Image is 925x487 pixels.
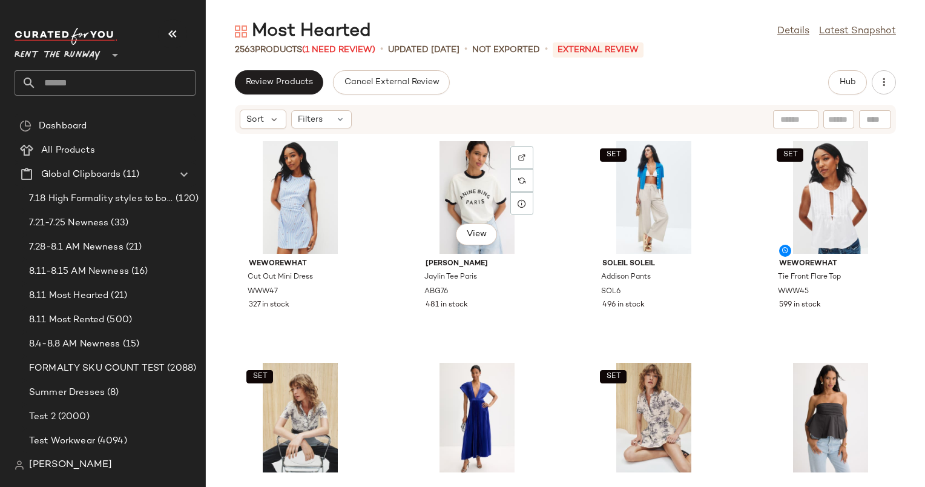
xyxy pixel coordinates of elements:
[39,119,87,133] span: Dashboard
[120,168,139,182] span: (11)
[29,337,120,351] span: 8.4-8.8 AM Newness
[605,373,621,381] span: SET
[778,287,809,297] span: WWW45
[778,272,841,283] span: Tie Front Flare Top
[782,151,797,159] span: SET
[29,434,95,448] span: Test Workwear
[600,148,627,162] button: SET
[123,240,142,254] span: (21)
[553,42,644,58] p: External REVIEW
[95,434,127,448] span: (4094)
[466,230,487,239] span: View
[464,42,467,57] span: •
[15,460,24,470] img: svg%3e
[518,177,525,184] img: svg%3e
[246,113,264,126] span: Sort
[252,373,267,381] span: SET
[41,144,95,157] span: All Products
[248,272,313,283] span: Cut Out Mini Dress
[29,386,105,400] span: Summer Dresses
[777,148,803,162] button: SET
[472,44,540,56] p: Not Exported
[19,120,31,132] img: svg%3e
[456,224,497,245] button: View
[41,168,120,182] span: Global Clipboards
[29,458,112,472] span: [PERSON_NAME]
[29,289,108,303] span: 8.11 Most Hearted
[173,192,199,206] span: (120)
[601,272,651,283] span: Addison Pants
[343,78,439,87] span: Cancel External Review
[426,300,468,311] span: 481 in stock
[416,141,538,254] img: ABG76.jpg
[593,363,715,475] img: ZDV106.jpg
[839,78,856,87] span: Hub
[779,300,821,311] span: 599 in stock
[105,386,119,400] span: (8)
[235,70,323,94] button: Review Products
[29,362,165,376] span: FORMALTY SKU COUNT TEST
[602,300,645,311] span: 496 in stock
[388,44,459,56] p: updated [DATE]
[298,113,323,126] span: Filters
[248,287,278,297] span: WWW47
[15,41,100,63] span: Rent the Runway
[518,154,525,161] img: svg%3e
[416,363,538,475] img: LDE28.jpg
[29,240,123,254] span: 7.28-8.1 AM Newness
[29,410,56,424] span: Test 2
[769,141,892,254] img: WWW45.jpg
[545,42,548,57] span: •
[108,289,127,303] span: (21)
[235,25,247,38] img: svg%3e
[239,141,361,254] img: WWW47.jpg
[424,272,477,283] span: Jaylin Tee Paris
[779,259,882,270] span: WEWOREWHAT
[15,28,117,45] img: cfy_white_logo.C9jOOHJF.svg
[29,313,104,327] span: 8.11 Most Rented
[828,70,867,94] button: Hub
[380,42,383,57] span: •
[424,287,448,297] span: ABG76
[29,192,173,206] span: 7.18 High Formality styles to boost
[120,337,140,351] span: (15)
[235,45,255,55] span: 2563
[235,19,371,44] div: Most Hearted
[593,141,715,254] img: SOL6.jpg
[235,44,375,56] div: Products
[426,259,528,270] span: [PERSON_NAME]
[56,410,90,424] span: (2000)
[29,265,129,279] span: 8.11-8.15 AM Newness
[239,363,361,475] img: ZDV105.jpg
[600,370,627,383] button: SET
[249,259,352,270] span: WEWOREWHAT
[302,45,375,55] span: (1 Need Review)
[108,216,128,230] span: (33)
[245,78,313,87] span: Review Products
[769,363,892,475] img: ROM9.jpg
[249,300,289,311] span: 327 in stock
[246,370,273,383] button: SET
[29,216,108,230] span: 7.21-7.25 Newness
[601,287,621,297] span: SOL6
[104,313,132,327] span: (500)
[333,70,449,94] button: Cancel External Review
[819,24,896,39] a: Latest Snapshot
[605,151,621,159] span: SET
[777,24,809,39] a: Details
[602,259,705,270] span: Soleil Soleil
[129,265,148,279] span: (16)
[165,362,196,376] span: (2088)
